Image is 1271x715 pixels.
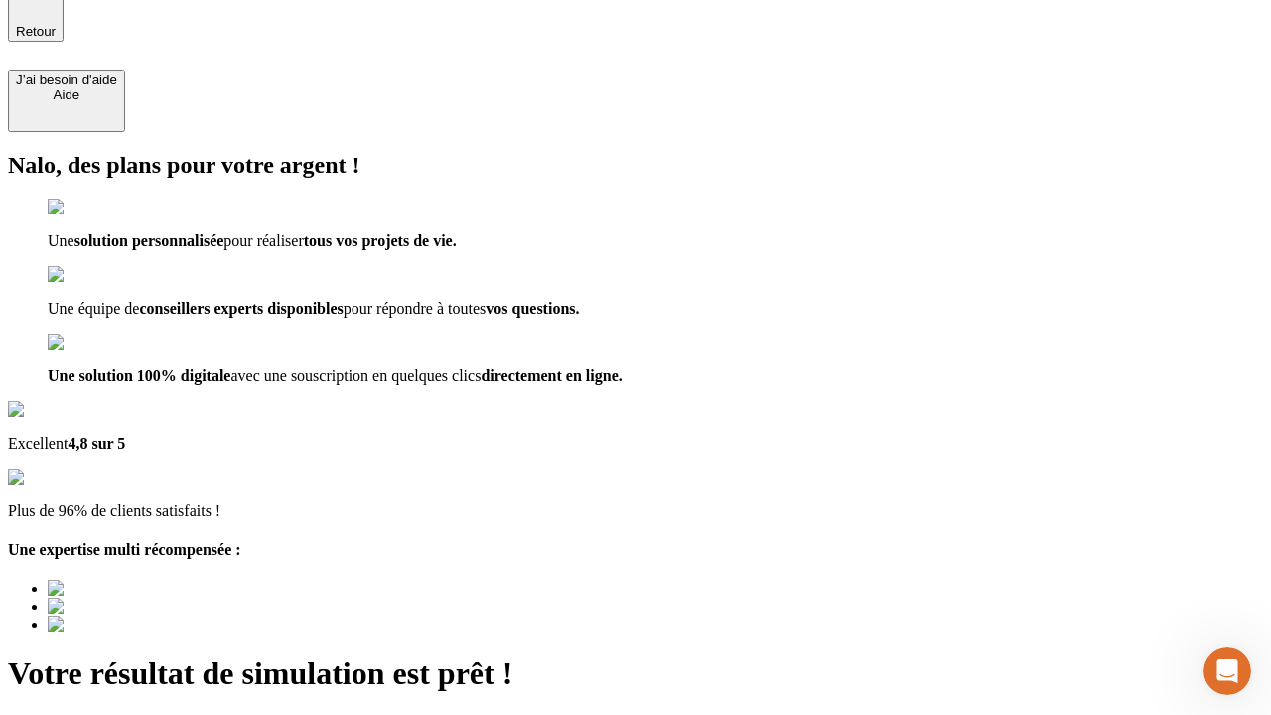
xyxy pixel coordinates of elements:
[16,87,117,102] div: Aide
[74,232,224,249] span: solution personnalisée
[344,300,487,317] span: pour répondre à toutes
[48,266,133,284] img: checkmark
[48,334,133,352] img: checkmark
[8,541,1263,559] h4: Une expertise multi récompensée :
[48,300,139,317] span: Une équipe de
[48,616,231,634] img: Best savings advice award
[8,469,106,487] img: reviews stars
[139,300,343,317] span: conseillers experts disponibles
[16,72,117,87] div: J’ai besoin d'aide
[304,232,457,249] span: tous vos projets de vie.
[8,152,1263,179] h2: Nalo, des plans pour votre argent !
[48,598,231,616] img: Best savings advice award
[16,24,56,39] span: Retour
[48,232,74,249] span: Une
[8,655,1263,692] h1: Votre résultat de simulation est prêt !
[48,580,231,598] img: Best savings advice award
[8,70,125,132] button: J’ai besoin d'aideAide
[48,199,133,216] img: checkmark
[8,401,123,419] img: Google Review
[8,502,1263,520] p: Plus de 96% de clients satisfaits !
[223,232,303,249] span: pour réaliser
[230,367,481,384] span: avec une souscription en quelques clics
[486,300,579,317] span: vos questions.
[48,367,230,384] span: Une solution 100% digitale
[481,367,622,384] span: directement en ligne.
[1203,647,1251,695] iframe: Intercom live chat
[8,435,68,452] span: Excellent
[68,435,125,452] span: 4,8 sur 5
